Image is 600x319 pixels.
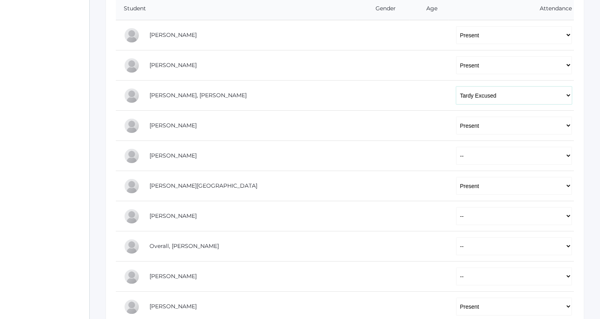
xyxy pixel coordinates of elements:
a: [PERSON_NAME] [150,31,197,38]
div: Pierce Brozek [124,27,140,43]
div: Presley Davenport [124,88,140,104]
a: [PERSON_NAME], [PERSON_NAME] [150,92,247,99]
div: Eva Carr [124,58,140,73]
a: [PERSON_NAME] [150,61,197,69]
a: [PERSON_NAME] [150,122,197,129]
div: Austin Hill [124,178,140,194]
div: Chris Overall [124,238,140,254]
div: Olivia Puha [124,269,140,284]
a: [PERSON_NAME] [150,303,197,310]
div: LaRae Erner [124,118,140,134]
a: [PERSON_NAME] [150,273,197,280]
div: Emme Renz [124,299,140,315]
a: [PERSON_NAME] [150,212,197,219]
a: Overall, [PERSON_NAME] [150,242,219,250]
div: Rachel Hayton [124,148,140,164]
a: [PERSON_NAME] [150,152,197,159]
div: Marissa Myers [124,208,140,224]
a: [PERSON_NAME][GEOGRAPHIC_DATA] [150,182,257,189]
